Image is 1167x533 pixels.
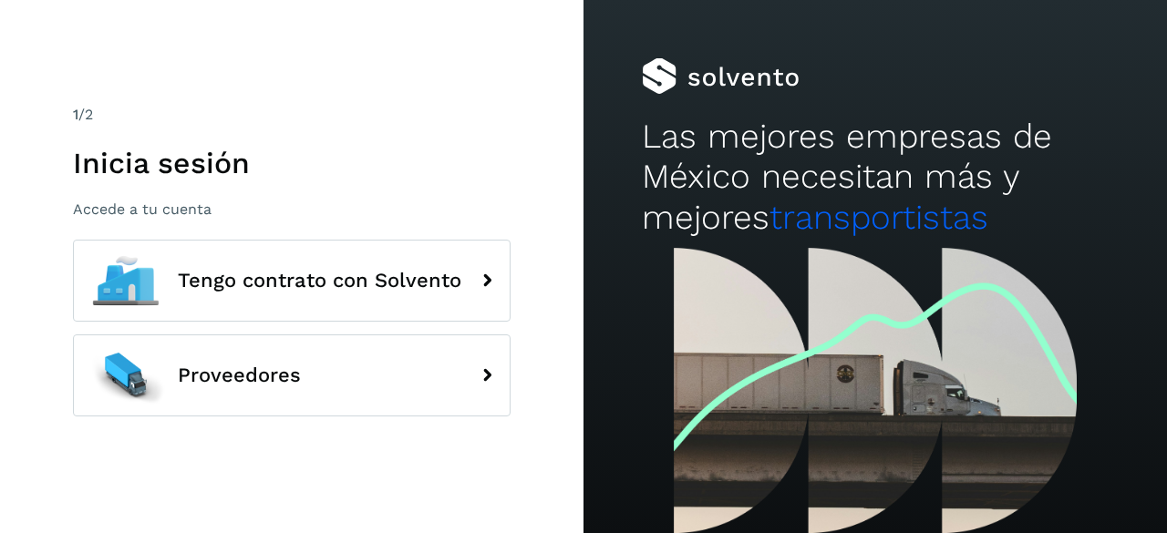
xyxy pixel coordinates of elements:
span: 1 [73,106,78,123]
div: /2 [73,104,511,126]
button: Proveedores [73,334,511,416]
button: Tengo contrato con Solvento [73,240,511,322]
h2: Las mejores empresas de México necesitan más y mejores [642,117,1109,238]
h1: Inicia sesión [73,146,511,180]
span: transportistas [769,198,988,237]
span: Tengo contrato con Solvento [178,270,461,292]
span: Proveedores [178,364,301,386]
p: Accede a tu cuenta [73,200,511,218]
